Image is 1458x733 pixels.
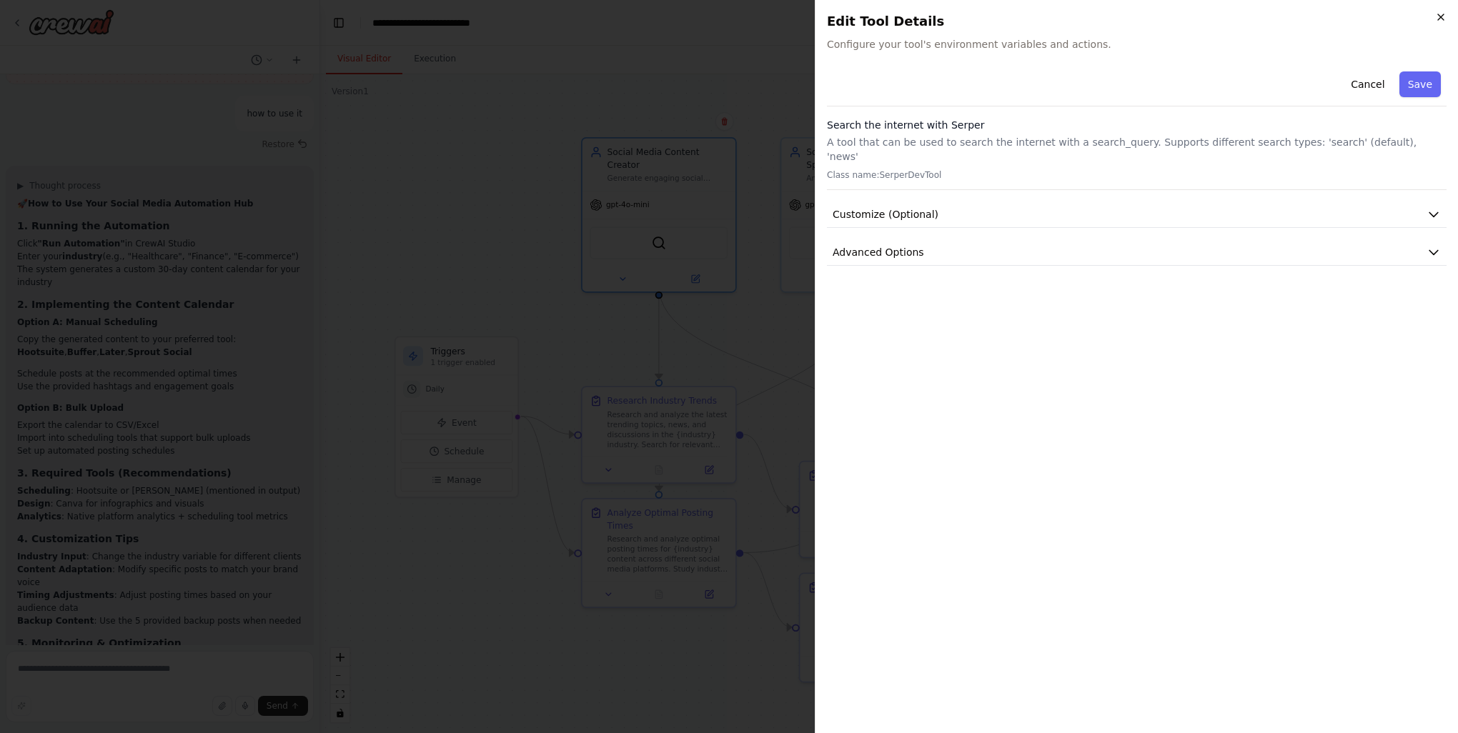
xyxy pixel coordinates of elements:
h2: Edit Tool Details [827,11,1447,31]
button: Save [1399,71,1441,97]
button: Customize (Optional) [827,201,1447,228]
h3: Search the internet with Serper [827,118,1447,132]
span: Configure your tool's environment variables and actions. [827,37,1447,51]
button: Advanced Options [827,239,1447,266]
span: Customize (Optional) [833,207,938,221]
p: Class name: SerperDevTool [827,169,1447,181]
span: Advanced Options [833,245,924,259]
p: A tool that can be used to search the internet with a search_query. Supports different search typ... [827,135,1447,164]
button: Cancel [1342,71,1393,97]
